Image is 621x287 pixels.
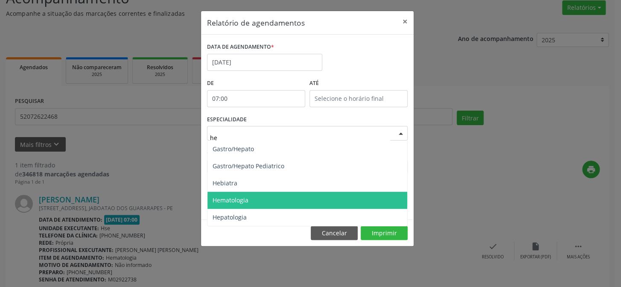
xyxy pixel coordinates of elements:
[309,90,408,107] input: Selecione o horário final
[210,129,390,146] input: Seleciona uma especialidade
[397,11,414,32] button: Close
[361,226,408,240] button: Imprimir
[213,196,248,204] span: Hematologia
[207,41,274,54] label: DATA DE AGENDAMENTO
[207,54,322,71] input: Selecione uma data ou intervalo
[207,113,247,126] label: ESPECIALIDADE
[213,145,254,153] span: Gastro/Hepato
[311,226,358,240] button: Cancelar
[309,77,408,90] label: ATÉ
[207,17,305,28] h5: Relatório de agendamentos
[213,179,237,187] span: Hebiatra
[213,162,284,170] span: Gastro/Hepato Pediatrico
[213,213,247,221] span: Hepatologia
[207,90,305,107] input: Selecione o horário inicial
[207,77,305,90] label: De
